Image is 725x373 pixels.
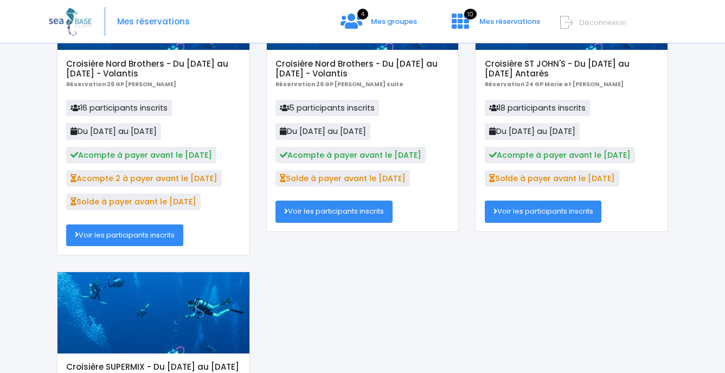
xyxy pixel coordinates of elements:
span: 5 participants inscrits [275,100,379,116]
span: Déconnexion [579,17,626,28]
span: Mes réservations [479,16,540,27]
span: Acompte 2 à payer avant le [DATE] [66,170,222,186]
span: Acompte à payer avant le [DATE] [66,147,216,163]
span: Du [DATE] au [DATE] [275,123,370,139]
span: 18 participants inscrits [485,100,591,116]
span: Du [DATE] au [DATE] [66,123,161,139]
h5: Croisière SUPERMIX - Du [DATE] au [DATE] [66,362,240,372]
a: Voir les participants inscrits [485,201,602,222]
span: Acompte à payer avant le [DATE] [275,147,426,163]
span: Acompte à payer avant le [DATE] [485,147,635,163]
a: 10 Mes réservations [443,20,547,30]
span: Solde à payer avant le [DATE] [275,170,410,186]
h5: Croisière Nord Brothers - Du [DATE] au [DATE] - Volantis [275,59,450,79]
span: Du [DATE] au [DATE] [485,123,580,139]
span: 16 participants inscrits [66,100,172,116]
span: Solde à payer avant le [DATE] [485,170,619,186]
b: Réservation 26 GP [PERSON_NAME] [66,80,176,88]
h5: Croisière ST JOHN'S - Du [DATE] au [DATE] Antarès [485,59,659,79]
a: 4 Mes groupes [332,20,426,30]
h5: Croisière Nord Brothers - Du [DATE] au [DATE] - Volantis [66,59,240,79]
a: Voir les participants inscrits [66,224,183,246]
a: Voir les participants inscrits [275,201,393,222]
span: 4 [357,9,368,20]
b: Réservation 26 GP [PERSON_NAME] suite [275,80,403,88]
span: 10 [464,9,477,20]
span: Mes groupes [371,16,417,27]
span: Solde à payer avant le [DATE] [66,194,201,210]
b: Réservation 24 GP Marie et [PERSON_NAME] [485,80,624,88]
